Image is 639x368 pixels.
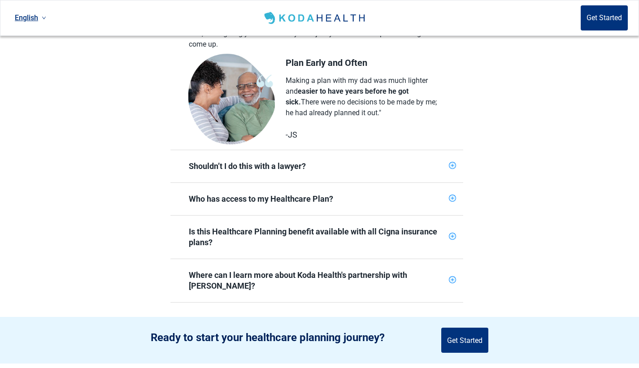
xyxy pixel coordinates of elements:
[441,328,488,353] button: Get Started
[449,162,456,169] span: plus-circle
[151,331,385,344] h2: Ready to start your healthcare planning journey?
[449,233,456,240] span: plus-circle
[170,150,463,182] div: Shouldn’t I do this with a lawyer?
[11,10,50,25] a: Current language: English
[189,270,445,291] div: Where can I learn more about Koda Health's partnership with [PERSON_NAME]?
[449,276,456,283] span: plus-circle
[449,195,456,202] span: plus-circle
[286,98,437,117] span: There were no decisions to be made by me; he had already planned it out."
[286,76,428,95] span: Making a plan with my dad was much lighter and
[189,194,445,204] div: Who has access to my Healthcare Plan?
[170,259,463,302] div: Where can I learn more about Koda Health's partnership with [PERSON_NAME]?
[262,11,369,25] img: Koda Health
[42,16,46,20] span: down
[581,5,628,30] button: Get Started
[286,130,442,140] div: -JS
[286,57,442,68] div: Plan Early and Often
[188,53,275,144] img: test
[189,161,445,172] div: Shouldn’t I do this with a lawyer?
[189,226,445,248] div: Is this Healthcare Planning benefit available with all Cigna insurance plans?
[170,183,463,215] div: Who has access to my Healthcare Plan?
[286,87,409,106] span: easier to have years before he got sick.
[170,216,463,259] div: Is this Healthcare Planning benefit available with all Cigna insurance plans?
